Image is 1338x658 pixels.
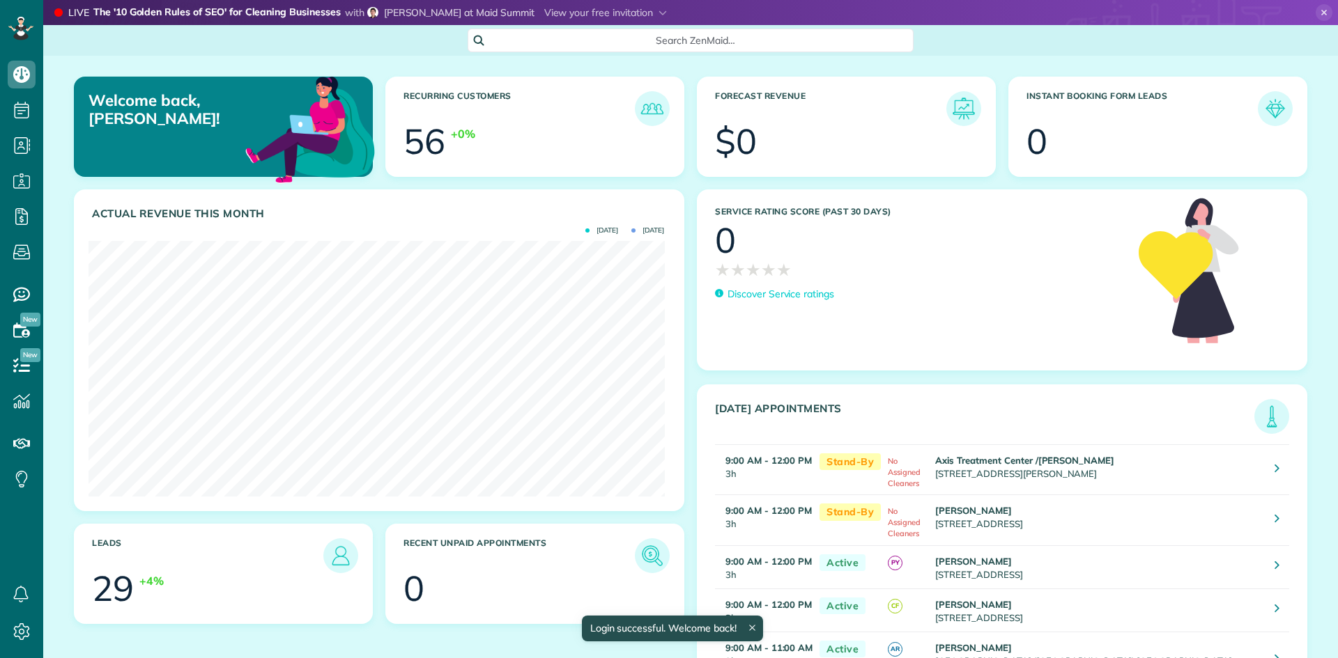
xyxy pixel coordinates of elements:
td: [STREET_ADDRESS][PERSON_NAME] [932,444,1264,494]
span: PY [888,556,902,570]
span: with [345,6,364,19]
span: Stand-By [820,503,881,521]
h3: Leads [92,538,323,573]
strong: [PERSON_NAME] [935,556,1012,567]
h3: [DATE] Appointments [715,402,1254,434]
div: 29 [92,571,134,606]
strong: 9:00 AM - 12:00 PM [725,556,812,567]
td: [STREET_ADDRESS] [932,495,1264,545]
span: Active [820,597,866,615]
td: 3h [715,495,813,545]
strong: 9:00 AM - 12:00 PM [725,505,812,516]
a: Discover Service ratings [715,287,834,301]
img: sean-parry-eda1249ed97b8bf0043d69e1055b90eb68f81f2bff8f706e14a7d378ab8bfd8a.jpg [367,7,378,18]
div: 56 [403,124,445,159]
span: AR [888,642,902,657]
span: ★ [730,258,746,282]
span: [DATE] [585,227,618,234]
span: ★ [715,258,730,282]
img: icon_form_leads-04211a6a04a5b2264e4ee56bc0799ec3eb69b7e499cbb523a139df1d13a81ae0.png [1261,95,1289,123]
strong: [PERSON_NAME] [935,642,1012,653]
strong: 9:00 AM - 12:00 PM [725,599,812,610]
h3: Instant Booking Form Leads [1026,91,1258,126]
span: ★ [761,258,776,282]
span: [DATE] [631,227,664,234]
div: Login successful. Welcome back! [581,616,762,641]
div: 0 [715,223,736,258]
strong: 9:00 AM - 11:00 AM [725,642,813,653]
div: +4% [139,573,164,589]
td: [STREET_ADDRESS] [932,545,1264,588]
span: No Assigned Cleaners [888,456,921,488]
span: Active [820,554,866,572]
h3: Recent unpaid appointments [403,538,635,573]
strong: [PERSON_NAME] [935,505,1012,516]
td: 3h [715,545,813,588]
h3: Service Rating score (past 30 days) [715,207,1125,217]
div: $0 [715,124,757,159]
strong: Axis Treatment Center /[PERSON_NAME] [935,455,1114,466]
span: CF [888,599,902,613]
img: icon_todays_appointments-901f7ab196bb0bea1936b74009e4eb5ffbc2d2711fa7634e0d609ed5ef32b18b.png [1258,402,1286,430]
img: icon_leads-1bed01f49abd5b7fead27621c3d59655bb73ed531f8eeb49469d10e621d6b896.png [327,542,355,570]
span: Active [820,641,866,658]
span: No Assigned Cleaners [888,506,921,538]
span: New [20,313,40,327]
td: 3h [715,444,813,494]
span: ★ [776,258,792,282]
strong: 9:00 AM - 12:00 PM [725,455,812,466]
img: icon_unpaid_appointments-47b8ce3997adf2238b356f14209ab4cced10bd1f174958f3ca8f1d0dd7fffeee.png [638,542,666,570]
strong: [PERSON_NAME] [935,599,1012,610]
p: Discover Service ratings [728,287,834,301]
h3: Recurring Customers [403,91,635,126]
img: icon_recurring_customers-cf858462ba22bcd05b5a5880d41d6543d210077de5bb9ebc9590e49fd87d84ed.png [638,95,666,123]
span: [PERSON_NAME] at Maid Summit [384,6,535,19]
h3: Actual Revenue this month [92,207,670,220]
span: ★ [746,258,761,282]
td: 3h [715,588,813,632]
span: New [20,348,40,362]
img: dashboard_welcome-42a62b7d889689a78055ac9021e634bf52bae3f8056760290aed330b23ab8690.png [243,61,378,196]
img: icon_forecast_revenue-8c13a41c7ed35a8dcfafea3cbb826a0462acb37728057bba2d056411b612bbbe.png [950,95,978,123]
div: 0 [403,571,424,606]
h3: Forecast Revenue [715,91,946,126]
span: Stand-By [820,453,881,471]
p: Welcome back, [PERSON_NAME]! [89,91,277,128]
div: 0 [1026,124,1047,159]
td: [STREET_ADDRESS] [932,588,1264,632]
div: +0% [451,126,475,142]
